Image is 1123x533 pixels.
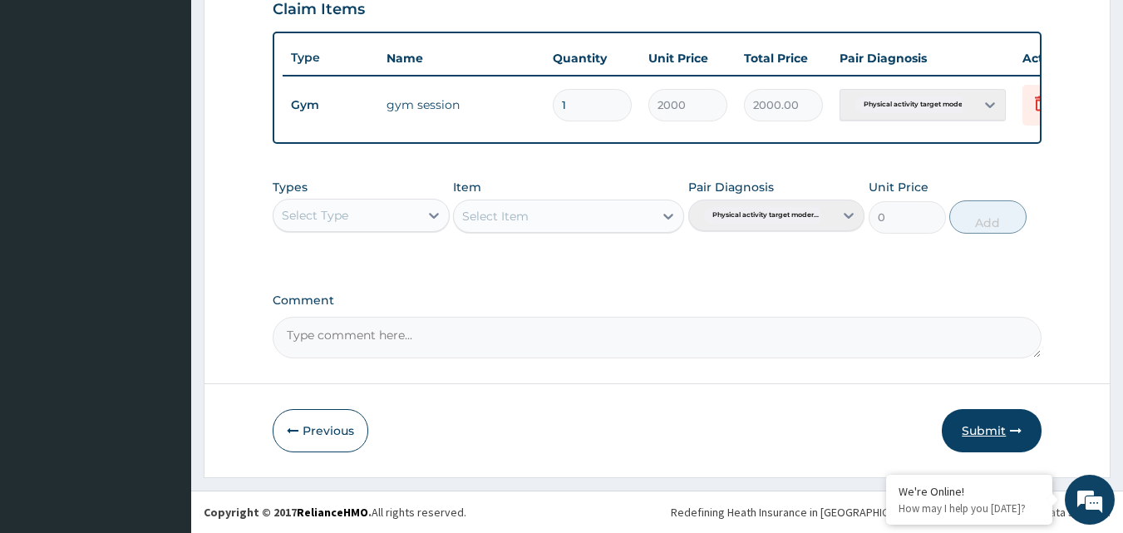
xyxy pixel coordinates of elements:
[273,8,313,48] div: Minimize live chat window
[831,42,1014,75] th: Pair Diagnosis
[273,409,368,452] button: Previous
[453,179,481,195] label: Item
[949,200,1027,234] button: Add
[273,1,365,19] h3: Claim Items
[204,505,372,520] strong: Copyright © 2017 .
[736,42,831,75] th: Total Price
[191,491,1123,533] footer: All rights reserved.
[671,504,1111,521] div: Redefining Heath Insurance in [GEOGRAPHIC_DATA] using Telemedicine and Data Science!
[8,356,317,414] textarea: Type your message and hit 'Enter'
[273,294,1042,308] label: Comment
[378,42,544,75] th: Name
[282,207,348,224] div: Select Type
[31,83,67,125] img: d_794563401_company_1708531726252_794563401
[283,42,378,73] th: Type
[688,179,774,195] label: Pair Diagnosis
[899,484,1040,499] div: We're Online!
[86,93,279,115] div: Chat with us now
[273,180,308,195] label: Types
[297,505,368,520] a: RelianceHMO
[96,160,229,328] span: We're online!
[640,42,736,75] th: Unit Price
[283,90,378,121] td: Gym
[378,88,544,121] td: gym session
[942,409,1042,452] button: Submit
[869,179,928,195] label: Unit Price
[544,42,640,75] th: Quantity
[899,501,1040,516] p: How may I help you today?
[1014,42,1097,75] th: Actions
